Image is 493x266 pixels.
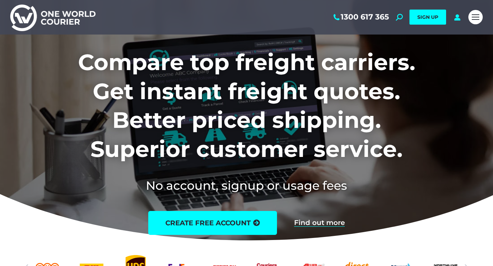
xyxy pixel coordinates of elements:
[409,10,446,25] a: SIGN UP
[148,211,277,235] a: create free account
[33,177,460,194] h2: No account, signup or usage fees
[332,13,389,22] a: 1300 617 365
[294,219,345,227] a: Find out more
[33,48,460,163] h1: Compare top freight carriers. Get instant freight quotes. Better priced shipping. Superior custom...
[417,14,438,20] span: SIGN UP
[468,10,483,24] a: Mobile menu icon
[10,3,96,31] img: One World Courier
